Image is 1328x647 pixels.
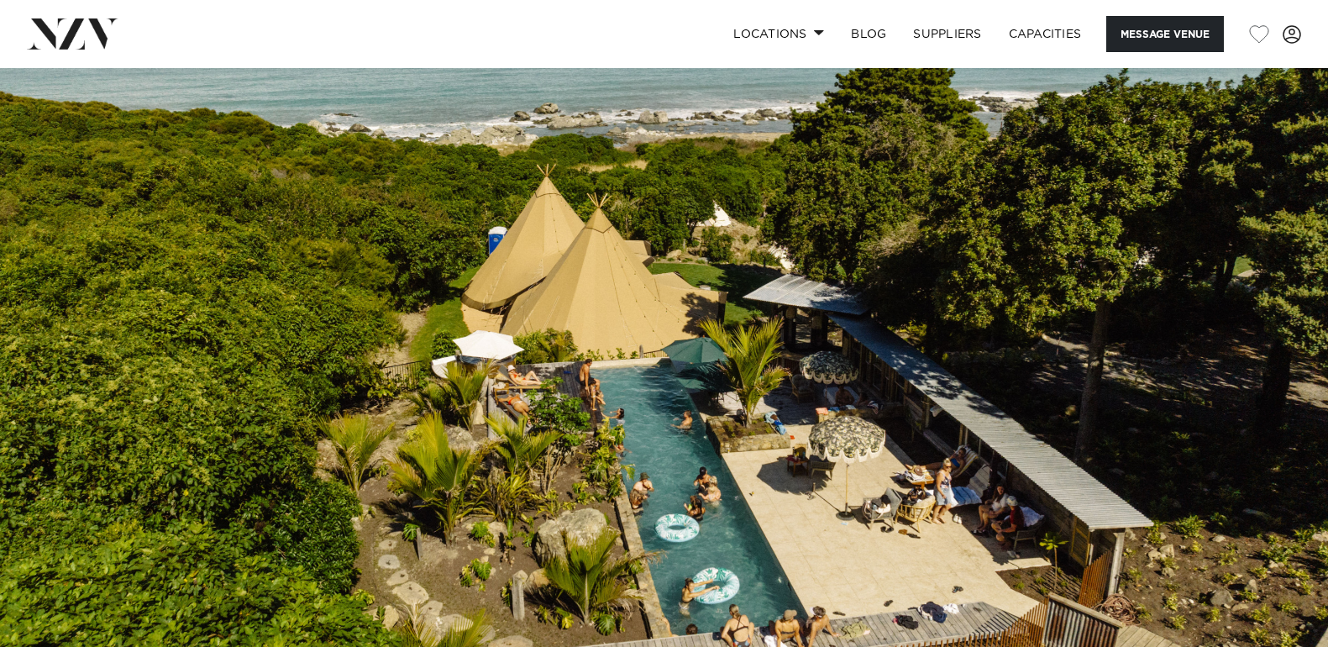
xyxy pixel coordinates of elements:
[1106,16,1224,52] button: Message Venue
[900,16,995,52] a: SUPPLIERS
[837,16,900,52] a: BLOG
[27,18,118,49] img: nzv-logo.png
[995,16,1095,52] a: Capacities
[720,16,837,52] a: Locations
